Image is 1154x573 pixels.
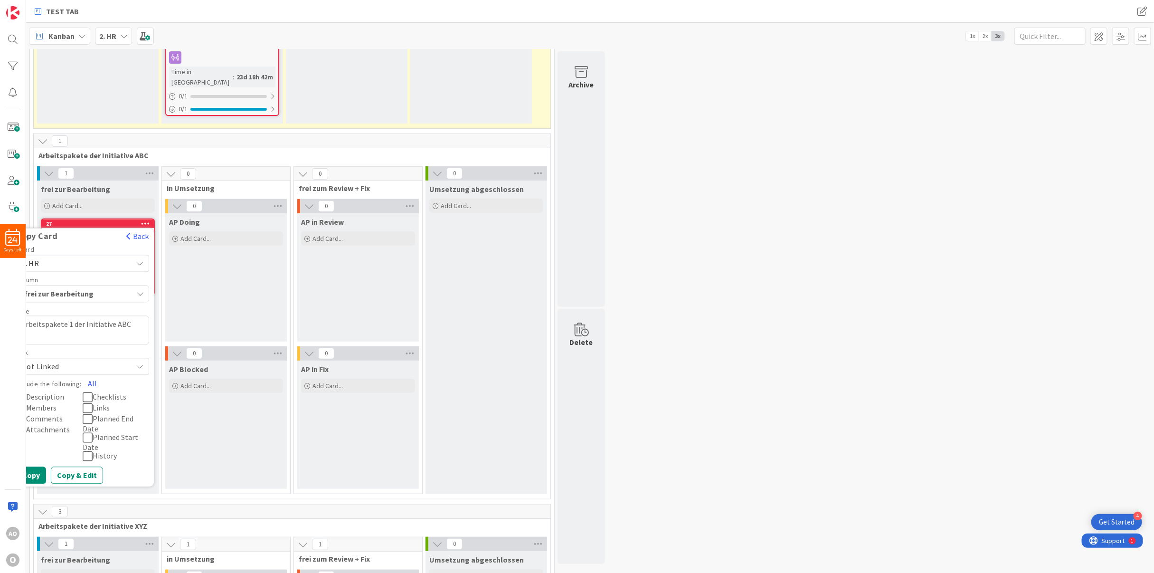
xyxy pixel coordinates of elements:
span: 0 [446,538,463,550]
span: AP Doing [169,217,200,227]
button: Description [16,392,83,403]
textarea: Arbeitspakete 1 der Initiative ABC [16,316,149,345]
span: 3 [52,506,68,517]
span: 1 [58,538,74,550]
span: Add Card... [180,234,211,243]
button: Planned End Date [83,414,149,432]
button: History [83,451,149,462]
span: 0 [180,168,196,180]
a: 27Copy CardBackBoard2. HRColumnfrei zur BearbeitungTitleArbeitspakete 1 der Initiative ABCLinkNot... [41,219,155,296]
span: Members [26,402,57,412]
div: 27Copy CardBackBoard2. HRColumnfrei zur BearbeitungTitleArbeitspakete 1 der Initiative ABCLinkNot... [42,220,154,228]
a: TEST TAB [29,3,85,20]
div: Delete [570,336,593,348]
span: 0 [446,168,463,179]
span: : [233,72,234,82]
span: 1 [180,539,196,550]
span: in Umsetzung [167,183,278,193]
span: Comments [26,413,63,423]
span: frei zur Bearbeitung [24,288,95,300]
span: 0 [186,348,202,359]
span: 1 [312,539,328,550]
div: Time in [GEOGRAPHIC_DATA] [169,67,233,87]
label: Include the following: [16,381,82,387]
span: 2x [979,31,992,41]
button: Links [83,403,149,414]
span: 0 / 1 [179,91,188,101]
b: 2. HR [99,31,116,41]
button: All [82,375,103,392]
button: Members [16,403,83,414]
span: Arbeitspakete der Initiative ABC [38,151,539,160]
span: AP in Fix [301,364,329,374]
span: Kanban [48,30,75,42]
span: Add Card... [312,234,343,243]
button: Checklists [83,392,149,403]
button: Planned Start Date [83,432,149,451]
span: frei zum Review + Fix [299,183,410,193]
span: Add Card... [441,201,471,210]
span: Description [26,392,64,401]
span: 0 [186,201,202,212]
span: AP Blocked [169,364,208,374]
div: Archive [569,79,594,90]
span: Support [20,1,43,13]
span: Checklists [93,392,126,401]
div: 1 [49,4,52,11]
span: 1 [58,168,74,179]
span: 0 [318,348,334,359]
span: Add Card... [180,382,211,390]
div: AO [6,527,19,540]
span: 3x [992,31,1004,41]
span: Umsetzung abgeschlossen [429,555,524,564]
span: 1 [52,135,68,147]
div: 0/1 [166,90,278,102]
span: frei zur Bearbeitung [41,555,110,564]
span: frei zur Bearbeitung [41,184,110,194]
div: 23d 18h 42m [234,72,275,82]
img: Visit kanbanzone.com [6,6,19,19]
span: 1x [966,31,979,41]
span: in Umsetzung [167,554,278,563]
a: Time in [GEOGRAPHIC_DATA]:23d 18h 42m0/10/1 [165,27,279,116]
span: Add Card... [312,382,343,390]
div: Open Get Started checklist, remaining modules: 4 [1091,514,1142,530]
span: frei zum Review + Fix [299,554,410,563]
span: Planned Start Date [83,432,138,452]
button: Back [126,231,149,242]
span: Umsetzung abgeschlossen [429,184,524,194]
span: 24 [8,237,18,243]
span: History [93,450,117,460]
div: 0/1 [166,103,278,115]
span: Planned End Date [83,413,133,433]
button: Copy & Edit [51,467,103,484]
button: Comments [16,414,83,425]
div: Get Started [1099,517,1135,527]
button: frei zur Bearbeitung [16,286,149,303]
span: 0 [312,168,328,180]
div: O [6,554,19,567]
span: 0 / 1 [179,104,188,114]
span: Add Card... [52,201,83,210]
div: 4 [1134,512,1142,520]
span: Copy Card [11,232,63,241]
span: Not Linked [21,360,128,373]
div: 27 [46,220,154,227]
span: Attachments [26,424,70,434]
span: Arbeitspakete der Initiative XYZ [38,521,539,531]
span: AP in Review [301,217,344,227]
div: 27Copy CardBackBoard2. HRColumnfrei zur BearbeitungTitleArbeitspakete 1 der Initiative ABCLinkNot... [42,220,154,240]
span: TEST TAB [46,6,79,17]
span: 2. HR [21,259,39,268]
span: 0 [318,201,334,212]
input: Quick Filter... [1014,28,1086,45]
span: Column [16,277,38,284]
button: Copy [16,467,46,484]
span: Links [93,402,110,412]
button: Attachments [16,425,83,436]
